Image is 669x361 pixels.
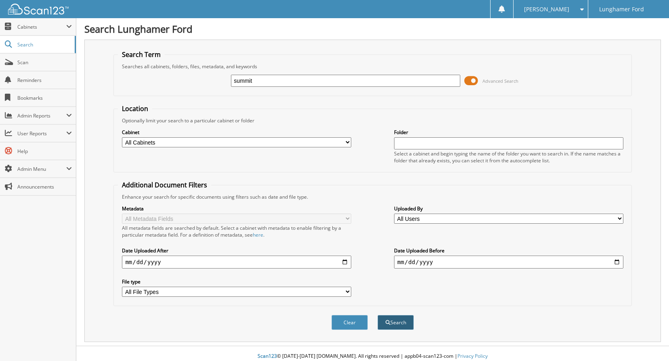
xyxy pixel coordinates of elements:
[122,205,351,212] label: Metadata
[122,225,351,238] div: All metadata fields are searched by default. Select a cabinet with metadata to enable filtering b...
[122,247,351,254] label: Date Uploaded After
[482,78,518,84] span: Advanced Search
[394,205,623,212] label: Uploaded By
[17,166,66,172] span: Admin Menu
[118,180,211,189] legend: Additional Document Filters
[84,22,661,36] h1: Search Lunghamer Ford
[122,278,351,285] label: File type
[599,7,644,12] span: Lunghamer Ford
[394,256,623,269] input: end
[17,112,66,119] span: Admin Reports
[17,59,72,66] span: Scan
[118,50,165,59] legend: Search Term
[122,129,351,136] label: Cabinet
[17,130,66,137] span: User Reports
[17,23,66,30] span: Cabinets
[17,77,72,84] span: Reminders
[394,129,623,136] label: Folder
[253,231,263,238] a: here
[118,63,627,70] div: Searches all cabinets, folders, files, metadata, and keywords
[394,150,623,164] div: Select a cabinet and begin typing the name of the folder you want to search in. If the name match...
[457,353,488,359] a: Privacy Policy
[17,41,71,48] span: Search
[377,315,414,330] button: Search
[331,315,368,330] button: Clear
[524,7,569,12] span: [PERSON_NAME]
[394,247,623,254] label: Date Uploaded Before
[17,148,72,155] span: Help
[118,193,627,200] div: Enhance your search for specific documents using filters such as date and file type.
[118,104,152,113] legend: Location
[122,256,351,269] input: start
[258,353,277,359] span: Scan123
[17,94,72,101] span: Bookmarks
[17,183,72,190] span: Announcements
[8,4,69,15] img: scan123-logo-white.svg
[118,117,627,124] div: Optionally limit your search to a particular cabinet or folder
